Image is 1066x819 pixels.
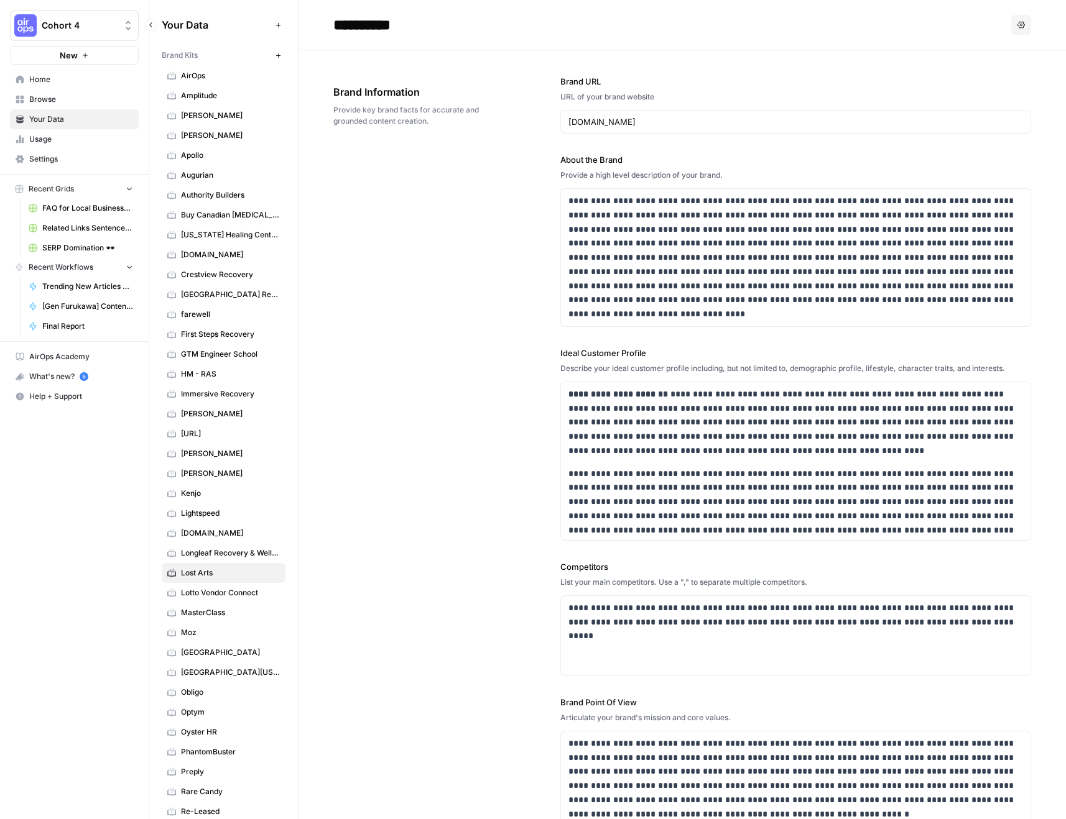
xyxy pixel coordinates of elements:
[162,205,285,225] a: Buy Canadian [MEDICAL_DATA]
[162,225,285,245] a: [US_STATE] Healing Centers
[162,444,285,464] a: [PERSON_NAME]
[162,523,285,543] a: [DOMAIN_NAME]
[23,238,139,258] a: SERP Domination 🕶️
[14,14,37,37] img: Cohort 4 Logo
[23,296,139,316] a: [Gen Furukawa] Content Creation Power Agent Workflow
[10,129,139,149] a: Usage
[181,170,280,181] span: Augurian
[42,242,133,254] span: SERP Domination 🕶️
[162,364,285,384] a: HM - RAS
[23,198,139,218] a: FAQ for Local Businesses Grid
[560,712,1032,723] div: Articulate your brand's mission and core values.
[560,170,1032,181] div: Provide a high level description of your brand.
[162,50,198,61] span: Brand Kits
[23,277,139,296] a: Trending New Articles Sentence
[181,508,280,519] span: Lightspeed
[162,285,285,304] a: [GEOGRAPHIC_DATA] Recovery
[42,281,133,292] span: Trending New Articles Sentence
[10,258,139,277] button: Recent Workflows
[181,528,280,539] span: [DOMAIN_NAME]
[181,687,280,698] span: Obligo
[181,806,280,817] span: Re-Leased
[10,70,139,89] a: Home
[10,109,139,129] a: Your Data
[560,696,1032,708] label: Brand Point Of View
[560,577,1032,588] div: List your main competitors. Use a "," to separate multiple competitors.
[181,488,280,499] span: Kenjo
[23,218,139,238] a: Related Links Sentence Creation Flow
[560,75,1032,88] label: Brand URL
[181,448,280,459] span: [PERSON_NAME]
[162,762,285,782] a: Preply
[162,404,285,424] a: [PERSON_NAME]
[181,428,280,439] span: [URL]
[162,643,285,662] a: [GEOGRAPHIC_DATA]
[181,547,280,559] span: Longleaf Recovery & Wellness
[162,126,285,145] a: [PERSON_NAME]
[162,86,285,106] a: Amplitude
[181,766,280,777] span: Preply
[29,94,133,105] span: Browse
[29,351,133,362] span: AirOps Academy
[560,153,1032,166] label: About the Brand
[162,503,285,523] a: Lightspeed
[162,106,285,126] a: [PERSON_NAME]
[162,583,285,603] a: Lotto Vendor Connect
[162,17,271,32] span: Your Data
[29,183,74,194] span: Recent Grids
[10,10,139,41] button: Workspace: Cohort 4
[29,74,133,85] span: Home
[181,349,280,360] span: GTM Engineer School
[181,130,280,141] span: [PERSON_NAME]
[162,145,285,165] a: Apollo
[162,344,285,364] a: GTM Engineer School
[29,262,93,273] span: Recent Workflows
[29,114,133,125] span: Your Data
[162,424,285,444] a: [URL]
[568,116,1024,128] input: www.sundaysoccer.com
[23,316,139,336] a: Final Report
[162,623,285,643] a: Moz
[29,134,133,145] span: Usage
[29,153,133,165] span: Settings
[162,722,285,742] a: Oyster HR
[181,587,280,598] span: Lotto Vendor Connect
[181,667,280,678] span: [GEOGRAPHIC_DATA][US_STATE]
[181,627,280,638] span: Moz
[162,782,285,802] a: Rare Candy
[181,110,280,121] span: [PERSON_NAME]
[11,367,138,386] div: What's new?
[181,647,280,658] span: [GEOGRAPHIC_DATA]
[333,104,491,127] span: Provide key brand facts for accurate and grounded content creation.
[181,309,280,320] span: farewell
[181,607,280,618] span: MasterClass
[162,682,285,702] a: Obligo
[162,165,285,185] a: Augurian
[10,149,139,169] a: Settings
[181,269,280,280] span: Crestview Recovery
[181,289,280,300] span: [GEOGRAPHIC_DATA] Recovery
[181,707,280,718] span: Optym
[181,368,280,380] span: HM - RAS
[162,543,285,563] a: Longleaf Recovery & Wellness
[162,245,285,265] a: [DOMAIN_NAME]
[181,786,280,797] span: Rare Candy
[10,180,139,198] button: Recent Grids
[181,567,280,579] span: Lost Arts
[181,70,280,81] span: AirOps
[162,483,285,503] a: Kenjo
[162,324,285,344] a: First Steps Recovery
[10,89,139,109] a: Browse
[162,702,285,722] a: Optym
[42,301,133,312] span: [Gen Furukawa] Content Creation Power Agent Workflow
[181,329,280,340] span: First Steps Recovery
[162,66,285,86] a: AirOps
[42,222,133,234] span: Related Links Sentence Creation Flow
[181,90,280,101] span: Amplitude
[162,563,285,583] a: Lost Arts
[181,209,280,221] span: Buy Canadian [MEDICAL_DATA]
[80,372,88,381] a: 5
[82,373,85,380] text: 5
[162,603,285,623] a: MasterClass
[29,391,133,402] span: Help + Support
